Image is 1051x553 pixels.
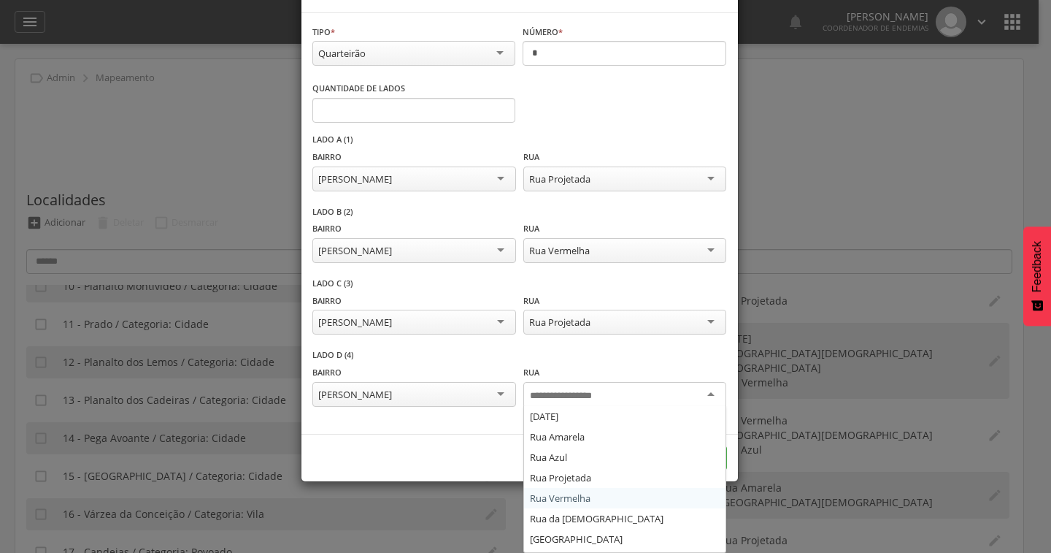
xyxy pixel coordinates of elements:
label: Rua [523,295,539,307]
label: Tipo [312,26,335,38]
div: Quarteirão [318,47,366,60]
div: Rua Projetada [524,468,725,488]
label: Lado B (2) [312,206,353,218]
button: Feedback - Mostrar pesquisa [1023,226,1051,326]
label: Número [523,26,563,38]
label: Bairro [312,367,342,378]
div: [PERSON_NAME] [318,388,392,401]
label: Lado D (4) [312,349,353,361]
div: [DATE] [524,406,725,427]
div: [GEOGRAPHIC_DATA] [524,529,725,549]
span: Feedback [1031,241,1044,292]
label: Rua [523,367,539,378]
label: Bairro [312,223,342,234]
label: Rua [523,151,539,163]
div: [PERSON_NAME] [318,244,392,257]
div: [PERSON_NAME] [318,316,392,329]
div: [PERSON_NAME] [318,172,392,186]
div: Rua Amarela [524,427,725,447]
div: Rua Projetada [529,316,590,329]
label: Lado C (3) [312,278,353,289]
label: Lado A (1) [312,134,353,145]
label: Bairro [312,295,342,307]
label: Rua [523,223,539,234]
div: Rua Projetada [529,172,590,186]
div: Rua Vermelha [524,488,725,508]
label: Bairro [312,151,342,163]
div: Rua Vermelha [529,244,590,257]
label: Quantidade de lados [312,83,405,94]
div: Rua Azul [524,447,725,468]
div: Rua da [DEMOGRAPHIC_DATA] [524,508,725,529]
